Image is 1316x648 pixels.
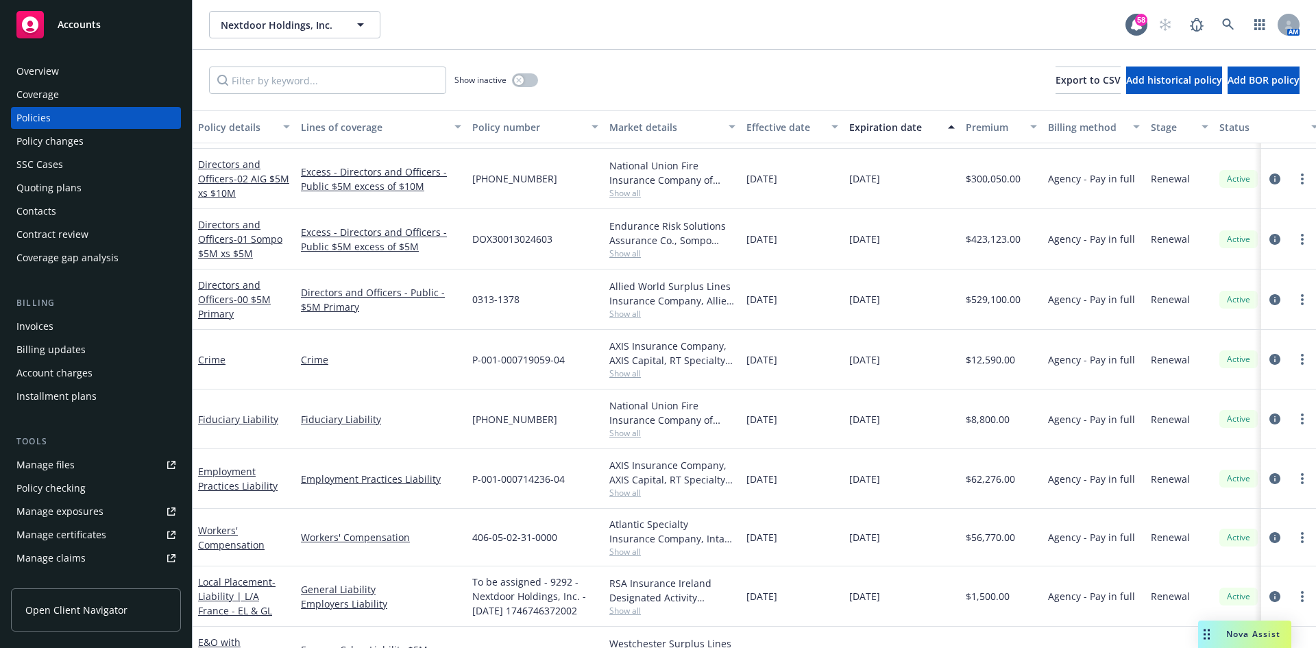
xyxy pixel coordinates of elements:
[966,530,1015,544] span: $56,770.00
[966,412,1010,427] span: $8,800.00
[746,171,777,186] span: [DATE]
[609,158,735,187] div: National Union Fire Insurance Company of [GEOGRAPHIC_DATA], [GEOGRAPHIC_DATA], AIG
[1225,531,1252,544] span: Active
[1267,411,1283,427] a: circleInformation
[844,110,960,143] button: Expiration date
[301,165,461,193] a: Excess - Directors and Officers - Public $5M excess of $10M
[16,385,97,407] div: Installment plans
[301,285,461,314] a: Directors and Officers - Public - $5M Primary
[58,19,101,30] span: Accounts
[966,120,1022,134] div: Premium
[1151,232,1190,246] span: Renewal
[472,292,520,307] span: 0313-1378
[301,582,461,597] a: General Liability
[472,575,598,618] span: To be assigned - 9292 - Nextdoor Holdings, Inc. - [DATE] 1746746372002
[198,232,282,260] span: - 01 Sompo $5M xs $5M
[472,530,557,544] span: 406-05-02-31-0000
[1048,472,1135,486] span: Agency - Pay in full
[1226,628,1280,640] span: Nova Assist
[609,219,735,248] div: Endurance Risk Solutions Assurance Co., Sompo International
[301,530,461,544] a: Workers' Compensation
[1225,472,1252,485] span: Active
[16,107,51,129] div: Policies
[11,247,181,269] a: Coverage gap analysis
[1126,73,1222,86] span: Add historical policy
[1294,470,1311,487] a: more
[295,110,467,143] button: Lines of coverage
[16,154,63,176] div: SSC Cases
[1215,11,1242,38] a: Search
[1151,412,1190,427] span: Renewal
[301,225,461,254] a: Excess - Directors and Officers - Public $5M excess of $5M
[193,110,295,143] button: Policy details
[198,158,289,200] a: Directors and Officers
[11,154,181,176] a: SSC Cases
[1151,589,1190,603] span: Renewal
[849,292,880,307] span: [DATE]
[1294,231,1311,248] a: more
[609,605,735,616] span: Show all
[198,575,276,617] span: - Liability | L/A France - EL & GL
[11,385,181,407] a: Installment plans
[1225,413,1252,425] span: Active
[609,427,735,439] span: Show all
[960,110,1043,143] button: Premium
[472,232,552,246] span: DOX30013024603
[198,293,271,320] span: - 00 $5M Primary
[849,589,880,603] span: [DATE]
[1151,472,1190,486] span: Renewal
[1198,621,1291,648] button: Nova Assist
[16,200,56,222] div: Contacts
[966,589,1010,603] span: $1,500.00
[11,315,181,337] a: Invoices
[16,571,81,592] div: Manage BORs
[25,603,127,617] span: Open Client Navigator
[11,571,181,592] a: Manage BORs
[301,120,446,134] div: Lines of coverage
[1267,291,1283,308] a: circleInformation
[454,74,507,86] span: Show inactive
[1219,120,1303,134] div: Status
[11,547,181,569] a: Manage claims
[11,107,181,129] a: Policies
[849,171,880,186] span: [DATE]
[11,200,181,222] a: Contacts
[1048,352,1135,367] span: Agency - Pay in full
[209,67,446,94] input: Filter by keyword...
[1048,292,1135,307] span: Agency - Pay in full
[1048,530,1135,544] span: Agency - Pay in full
[198,120,275,134] div: Policy details
[1183,11,1210,38] a: Report a Bug
[609,398,735,427] div: National Union Fire Insurance Company of [GEOGRAPHIC_DATA], [GEOGRAPHIC_DATA], AIG
[741,110,844,143] button: Effective date
[16,477,86,499] div: Policy checking
[11,501,181,523] a: Manage exposures
[209,11,380,38] button: Nextdoor Holdings, Inc.
[1198,621,1215,648] div: Drag to move
[1225,293,1252,306] span: Active
[301,412,461,427] a: Fiduciary Liability
[11,296,181,310] div: Billing
[11,435,181,448] div: Tools
[16,339,86,361] div: Billing updates
[1267,171,1283,187] a: circleInformation
[472,412,557,427] span: [PHONE_NUMBER]
[849,352,880,367] span: [DATE]
[1151,171,1190,186] span: Renewal
[1246,11,1274,38] a: Switch app
[198,524,265,551] a: Workers' Compensation
[11,130,181,152] a: Policy changes
[11,177,181,199] a: Quoting plans
[1056,67,1121,94] button: Export to CSV
[604,110,741,143] button: Market details
[1294,411,1311,427] a: more
[1145,110,1214,143] button: Stage
[16,362,93,384] div: Account charges
[609,308,735,320] span: Show all
[1228,67,1300,94] button: Add BOR policy
[1048,412,1135,427] span: Agency - Pay in full
[746,352,777,367] span: [DATE]
[609,279,735,308] div: Allied World Surplus Lines Insurance Company, Allied World Assurance Company (AWAC)
[849,120,940,134] div: Expiration date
